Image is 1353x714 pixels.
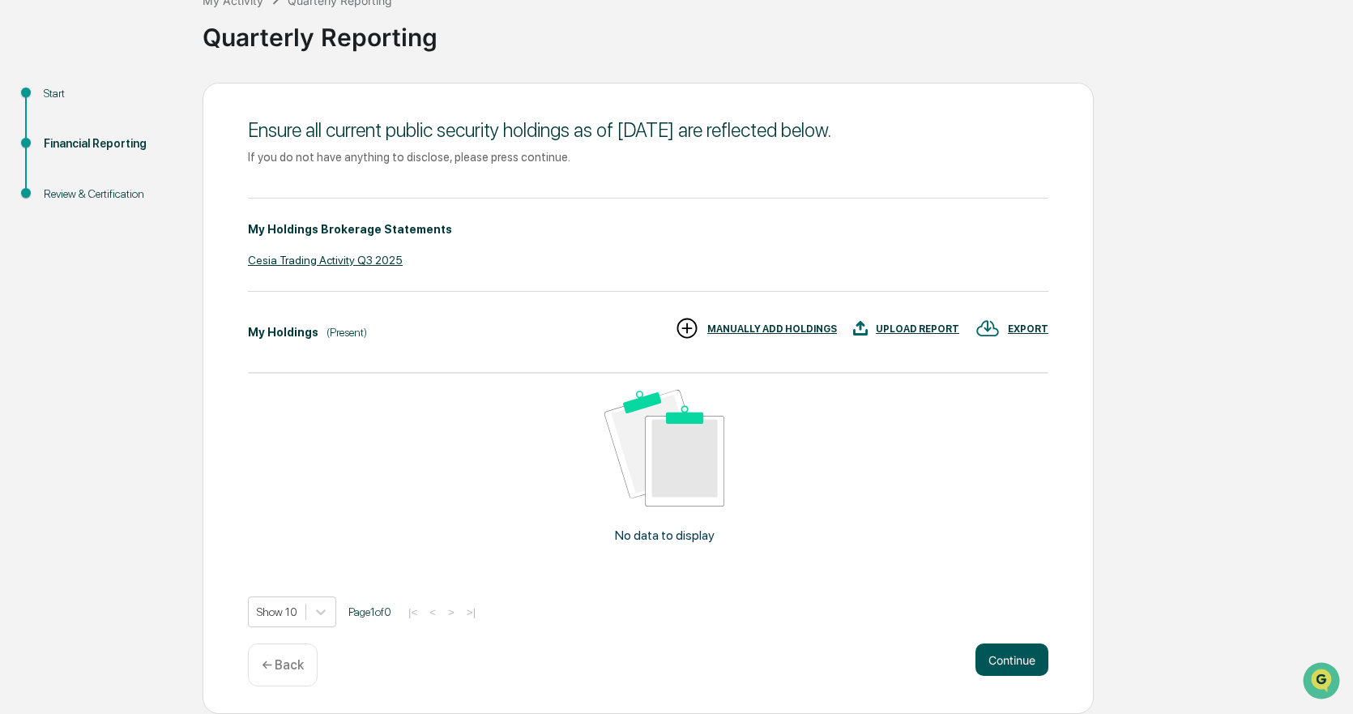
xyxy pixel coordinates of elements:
[443,605,459,619] button: >
[10,198,111,227] a: 🖐️Preclearance
[16,206,29,219] div: 🖐️
[248,118,1048,142] div: Ensure all current public security holdings as of [DATE] are reflected below.
[114,274,196,287] a: Powered byPylon
[853,316,868,340] img: UPLOAD REPORT
[161,275,196,287] span: Pylon
[403,605,422,619] button: |<
[55,140,205,153] div: We're available if you need us!
[675,316,699,340] img: MANUALLY ADD HOLDINGS
[707,323,837,335] div: MANUALLY ADD HOLDINGS
[44,85,177,102] div: Start
[16,34,295,60] p: How can we help?
[876,323,959,335] div: UPLOAD REPORT
[975,643,1048,676] button: Continue
[1301,661,1345,704] iframe: Open customer support
[44,186,177,203] div: Review & Certification
[203,10,1345,52] div: Quarterly Reporting
[32,204,105,220] span: Preclearance
[16,124,45,153] img: 1746055101610-c473b297-6a78-478c-a979-82029cc54cd1
[425,605,441,619] button: <
[462,605,480,619] button: >|
[327,326,367,339] div: (Present)
[248,326,318,339] div: My Holdings
[111,198,207,227] a: 🗄️Attestations
[16,237,29,250] div: 🔎
[55,124,266,140] div: Start new chat
[1008,323,1048,335] div: EXPORT
[44,135,177,152] div: Financial Reporting
[248,150,1048,164] div: If you do not have anything to disclose, please press continue.
[248,223,452,236] div: My Holdings Brokerage Statements
[10,229,109,258] a: 🔎Data Lookup
[604,390,724,507] img: No data
[275,129,295,148] button: Start new chat
[248,254,1048,267] div: Cesia Trading Activity Q3 2025
[262,657,304,673] p: ← Back
[32,235,102,251] span: Data Lookup
[975,316,1000,340] img: EXPORT
[348,605,391,618] span: Page 1 of 0
[615,528,715,543] p: No data to display
[117,206,130,219] div: 🗄️
[134,204,201,220] span: Attestations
